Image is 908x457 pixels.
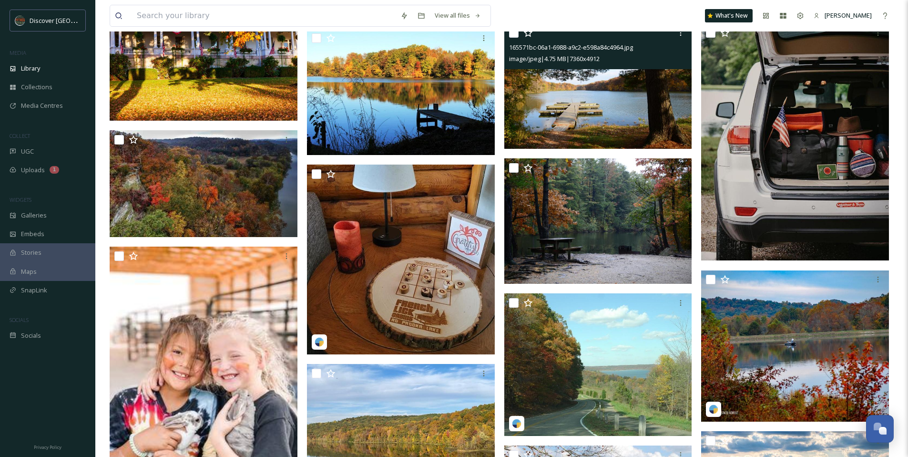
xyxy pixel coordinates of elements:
a: What's New [705,9,753,22]
span: WIDGETS [10,196,31,203]
span: [PERSON_NAME] [825,11,872,20]
img: snapsea-logo.png [709,405,718,414]
img: ca1cb22f-ec4e-3456-d33a-b28ce6822cc4.jpg [110,130,299,237]
span: SOCIALS [10,316,29,323]
span: Stories [21,248,41,257]
button: Open Chat [866,415,894,443]
div: 1 [50,166,59,174]
span: 165571bc-06a1-6988-a9c2-e598a84c4964.jpg [509,43,633,52]
img: 4cb07d2c-6cbb-11c7-c86f-8d4c97e9e863.jpg [504,158,692,284]
span: Media Centres [21,101,63,110]
span: Collections [21,83,52,92]
a: [PERSON_NAME] [809,6,877,25]
a: Privacy Policy [34,441,61,452]
span: Privacy Policy [34,444,61,450]
span: SnapLink [21,286,47,295]
span: Uploads [21,166,45,175]
span: Embeds [21,229,44,239]
img: 24fd1543-4651-5e5b-c363-519beb5d0bdb.jpg [701,23,891,261]
span: Library [21,64,40,73]
span: Socials [21,331,41,340]
img: snapsea-logo.png [512,419,521,428]
img: f76dc45d-3aaf-0a2b-7f49-82ff13a5e717.jpg [307,29,497,155]
span: MEDIA [10,49,26,56]
img: 165571bc-06a1-6988-a9c2-e598a84c4964.jpg [504,23,692,149]
input: Search your library [132,5,396,26]
span: COLLECT [10,132,30,139]
img: visitduboiscounty_17888375876303393.jpg [504,293,694,436]
img: visitduboiscounty_17941415420210802.jpg [701,270,891,422]
img: frenchlickcabins_17991190222514790.jpg [307,165,497,354]
img: SIN-logo.svg [15,16,25,25]
span: image/jpeg | 4.75 MB | 7360 x 4912 [509,54,600,63]
span: Maps [21,267,37,276]
span: UGC [21,147,34,156]
span: Discover [GEOGRAPHIC_DATA][US_STATE] [30,16,149,25]
span: Galleries [21,211,47,220]
a: View all files [430,6,486,25]
img: snapsea-logo.png [315,337,324,347]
